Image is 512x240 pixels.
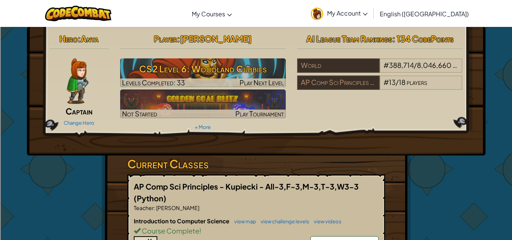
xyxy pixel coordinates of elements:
div: Sign out [3,37,509,44]
span: English ([GEOGRAPHIC_DATA]) [380,10,469,18]
div: Move To ... [3,51,509,58]
div: Rename [3,44,509,51]
div: Move To ... [3,17,509,24]
a: Play Next Level [120,58,286,87]
div: Options [3,30,509,37]
span: My Courses [192,10,225,18]
span: My Account [327,9,368,17]
a: My Account [307,2,371,25]
img: avatar [311,8,323,20]
div: Sort New > Old [3,10,509,17]
div: Delete [3,24,509,30]
div: Sort A > Z [3,3,509,10]
h3: CS2 Level 6: Woodland Cubbies [120,60,286,77]
a: My Courses [188,3,236,24]
a: English ([GEOGRAPHIC_DATA]) [376,3,473,24]
img: CodeCombat logo [45,6,111,21]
